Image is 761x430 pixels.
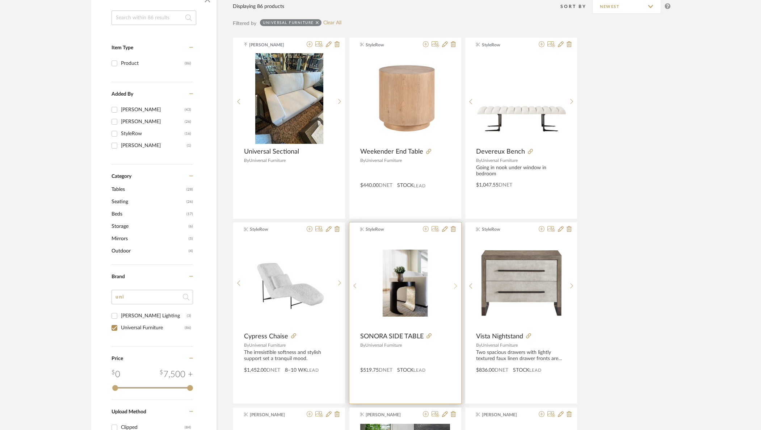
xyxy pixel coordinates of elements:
span: By [476,158,481,163]
span: StyleRow [482,42,527,48]
span: Price [112,356,123,361]
span: [PERSON_NAME] [482,412,527,418]
div: 0 [244,53,334,144]
span: Universal Furniture [481,158,518,163]
span: [PERSON_NAME] [250,412,295,418]
span: (4) [189,245,193,257]
span: Lead [413,368,426,373]
span: (28) [186,184,193,195]
span: Outdoor [112,245,187,257]
span: Lead [529,368,542,373]
div: [PERSON_NAME] [121,104,185,116]
span: StyleRow [250,226,295,233]
span: Vista Nightstand [476,333,523,341]
span: $519.75 [360,368,379,373]
div: 0 [112,368,120,381]
div: (86) [185,322,191,334]
span: SONORA SIDE TABLE [360,333,424,341]
span: DNET [379,368,392,373]
div: [PERSON_NAME] Lighting [121,310,187,322]
a: Clear All [323,20,341,26]
div: Filtered by [233,20,256,28]
div: 0 [360,53,450,144]
span: 8–10 WK [285,367,307,374]
span: Universal Furniture [365,343,402,347]
span: By [476,343,481,347]
img: Universal Sectional [255,53,323,144]
img: Weekender End Table [360,64,450,132]
img: Vista Nightstand [476,249,566,317]
span: (6) [189,221,193,232]
div: (1) [187,140,191,151]
span: StyleRow [482,226,527,233]
span: StyleRow [366,42,411,48]
span: By [360,343,365,347]
span: $440.00 [360,183,379,188]
span: StyleRow [366,226,411,233]
span: $1,047.55 [476,183,499,188]
span: STOCK [397,182,413,189]
span: DNET [495,368,508,373]
span: Devereux Bench [476,148,525,156]
span: Storage [112,220,187,233]
span: Universal Furniture [365,158,402,163]
span: DNET [499,183,512,188]
div: The irresistible softness and stylish support set a tranquil mood. [244,350,334,362]
span: Lead [307,368,319,373]
div: Sort By [560,3,592,10]
div: 0 [476,238,566,329]
div: 7,500 + [160,368,193,381]
div: (3) [187,310,191,322]
div: Product [121,58,185,69]
span: (26) [186,196,193,208]
input: Search within 86 results [112,11,196,25]
span: By [360,158,365,163]
div: Universal Furniture [121,322,185,334]
img: Cypress Chaise [244,249,334,317]
span: Universal Furniture [481,343,518,347]
span: By [244,343,249,347]
span: Universal Sectional [244,148,299,156]
span: (17) [186,208,193,220]
img: SONORA SIDE TABLE [360,250,450,317]
div: StyleRow [121,128,185,139]
div: Going in nook under window in bedroom [476,165,566,177]
span: Brand [112,274,125,279]
span: Tables [112,183,185,196]
span: DNET [266,368,280,373]
div: 0 [476,53,566,144]
div: Displaying 86 products [233,3,284,11]
span: STOCK [513,367,529,374]
div: (86) [185,58,191,69]
span: Category [112,174,131,180]
span: Upload Method [112,409,146,414]
div: (43) [185,104,191,116]
span: By [244,158,249,163]
span: Mirrors [112,233,187,245]
img: Devereux Bench [476,65,566,132]
span: $1,452.00 [244,368,266,373]
span: $836.00 [476,368,495,373]
span: Beds [112,208,185,220]
div: [PERSON_NAME] [121,140,187,151]
span: (5) [189,233,193,245]
span: Weekender End Table [360,148,423,156]
div: [PERSON_NAME] [121,116,185,128]
div: (26) [185,116,191,128]
span: Item Type [112,45,133,50]
div: (16) [185,128,191,139]
div: Two spacious drawers with lightly textured faux linen drawer fronts are encapsulated by a weather... [476,350,566,362]
span: [PERSON_NAME] [249,42,295,48]
span: STOCK [397,367,413,374]
span: Lead [413,183,426,188]
span: [PERSON_NAME] [366,412,411,418]
span: DNET [379,183,392,188]
span: Universal Furniture [249,343,286,347]
input: Search Brands [112,290,193,304]
span: Universal Furniture [249,158,286,163]
div: Universal Furniture [263,20,314,25]
span: Cypress Chaise [244,333,288,341]
span: Added By [112,92,133,97]
span: Seating [112,196,185,208]
div: 2 [360,238,450,329]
